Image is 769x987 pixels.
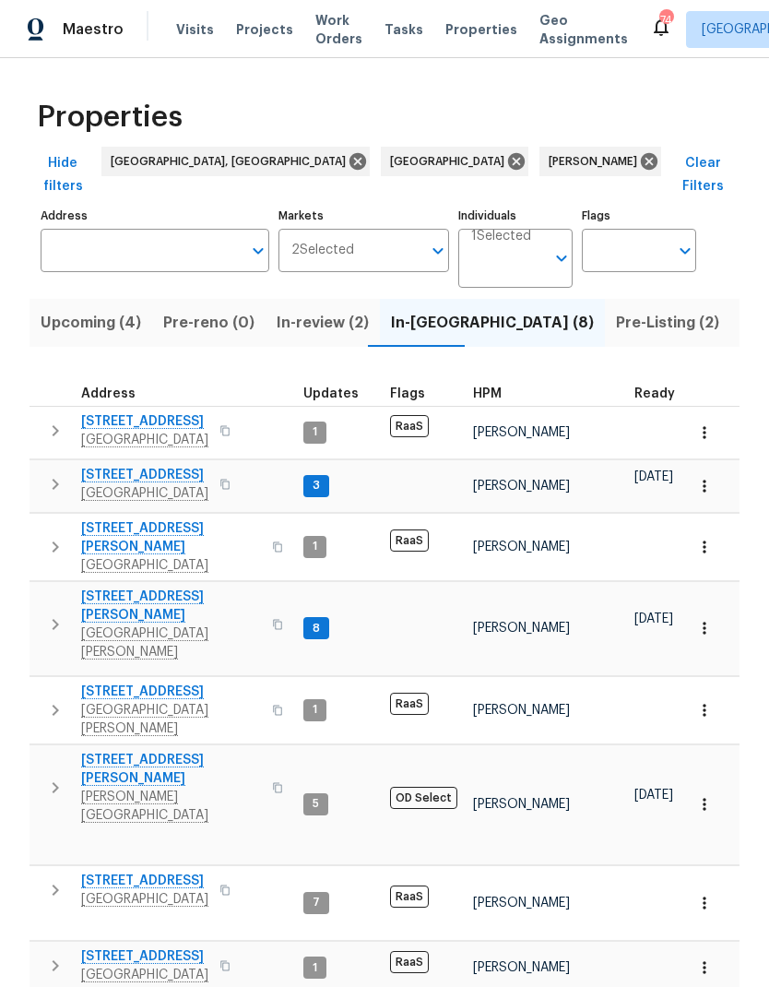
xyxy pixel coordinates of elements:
div: Earliest renovation start date (first business day after COE or Checkout) [634,387,692,400]
button: Open [245,238,271,264]
span: Tasks [384,23,423,36]
label: Markets [278,210,450,221]
label: Address [41,210,269,221]
span: OD Select [390,787,457,809]
span: [PERSON_NAME] [473,897,570,910]
span: RaaS [390,415,429,437]
button: Open [672,238,698,264]
span: 1 [305,539,325,554]
span: [PERSON_NAME] [473,704,570,717]
span: Work Orders [315,11,362,48]
button: Clear Filters [667,147,739,203]
span: 1 Selected [471,229,531,244]
span: Hide filters [37,152,89,197]
label: Flags [582,210,696,221]
span: [DATE] [634,789,673,802]
div: [GEOGRAPHIC_DATA], [GEOGRAPHIC_DATA] [101,147,370,176]
span: [PERSON_NAME] [473,426,570,439]
label: Individuals [458,210,573,221]
span: Updates [303,387,359,400]
span: In-review (2) [277,310,369,336]
span: RaaS [390,693,429,715]
span: Upcoming (4) [41,310,141,336]
span: Geo Assignments [539,11,628,48]
div: [PERSON_NAME] [539,147,661,176]
span: Properties [37,108,183,126]
span: RaaS [390,529,429,552]
span: Maestro [63,20,124,39]
span: RaaS [390,951,429,973]
span: HPM [473,387,502,400]
span: 3 [305,478,327,493]
span: In-[GEOGRAPHIC_DATA] (8) [391,310,594,336]
span: [PERSON_NAME] [473,622,570,635]
span: [PERSON_NAME] [473,541,570,553]
button: Open [549,245,574,271]
span: Address [81,387,136,400]
span: Visits [176,20,214,39]
span: [PERSON_NAME] [473,480,570,493]
span: Pre-Listing (2) [616,310,719,336]
span: 8 [305,621,327,636]
span: 1 [305,424,325,440]
span: Pre-reno (0) [163,310,254,336]
span: [GEOGRAPHIC_DATA] [390,152,512,171]
span: [DATE] [634,470,673,483]
span: [PERSON_NAME] [473,961,570,974]
span: 2 Selected [291,243,354,258]
span: Projects [236,20,293,39]
span: 1 [305,960,325,976]
span: RaaS [390,886,429,908]
span: Flags [390,387,425,400]
button: Open [425,238,451,264]
span: [PERSON_NAME] [549,152,645,171]
div: 74 [659,11,672,30]
span: [GEOGRAPHIC_DATA], [GEOGRAPHIC_DATA] [111,152,353,171]
span: [DATE] [634,612,673,625]
span: Properties [445,20,517,39]
span: [PERSON_NAME] [473,798,570,811]
span: 5 [305,796,326,812]
div: [GEOGRAPHIC_DATA] [381,147,528,176]
span: Clear Filters [674,152,732,197]
button: Hide filters [30,147,96,203]
span: Ready [634,387,675,400]
span: 1 [305,702,325,718]
span: 7 [305,895,327,910]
